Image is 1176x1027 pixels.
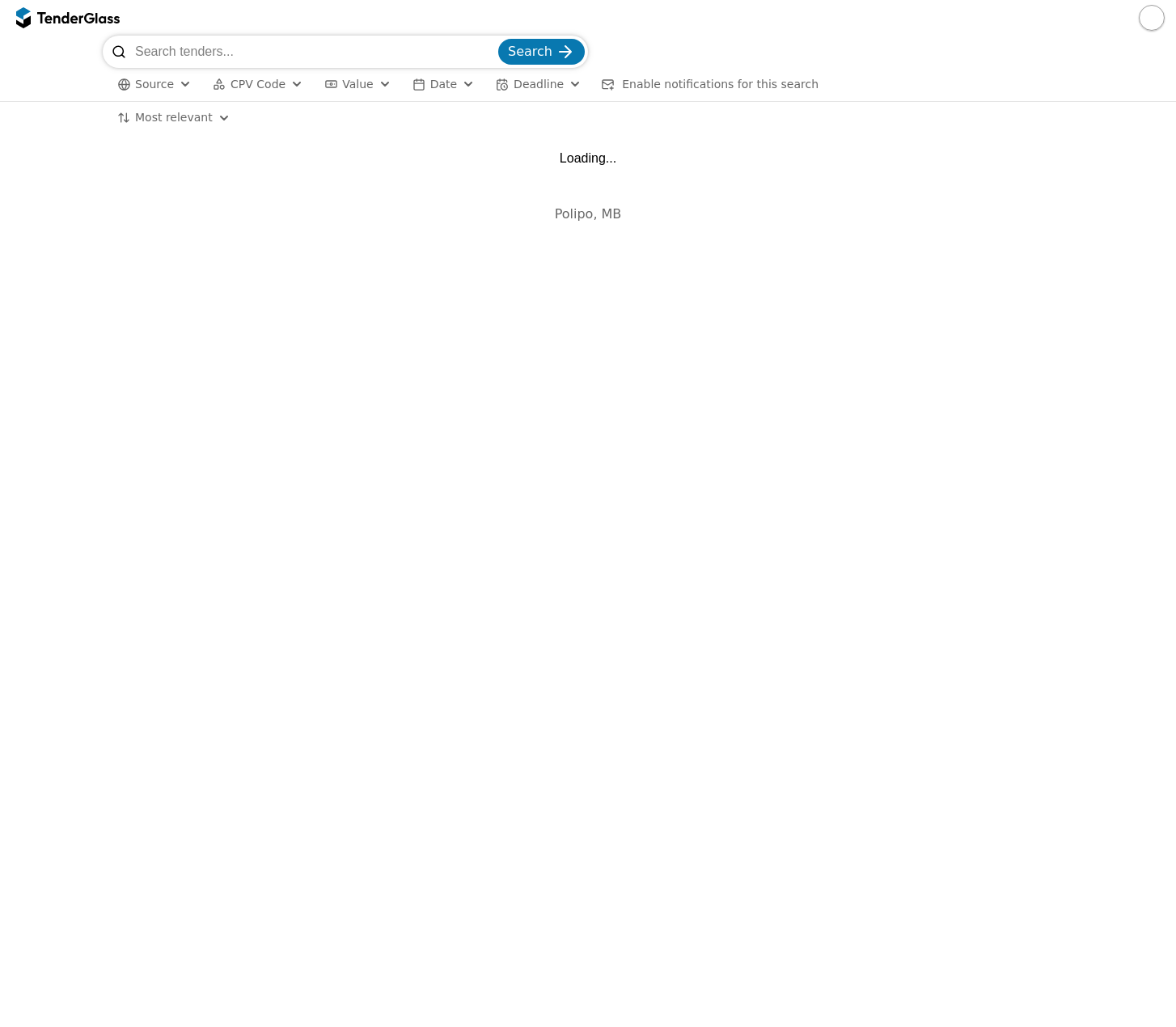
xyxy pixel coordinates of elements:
[508,44,552,59] span: Search
[430,78,457,91] span: Date
[489,74,588,95] button: Deadline
[135,78,174,91] span: Source
[318,74,397,95] button: Value
[514,78,564,91] span: Deadline
[206,74,310,95] button: CPV Code
[406,74,481,95] button: Date
[622,78,819,91] span: Enable notifications for this search
[135,36,495,68] input: Search tenders...
[342,78,373,91] span: Value
[231,78,286,91] span: CPV Code
[498,39,585,65] button: Search
[560,150,616,166] div: Loading...
[111,74,198,95] button: Source
[596,74,823,95] button: Enable notifications for this search
[555,206,622,222] span: Polipo, MB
